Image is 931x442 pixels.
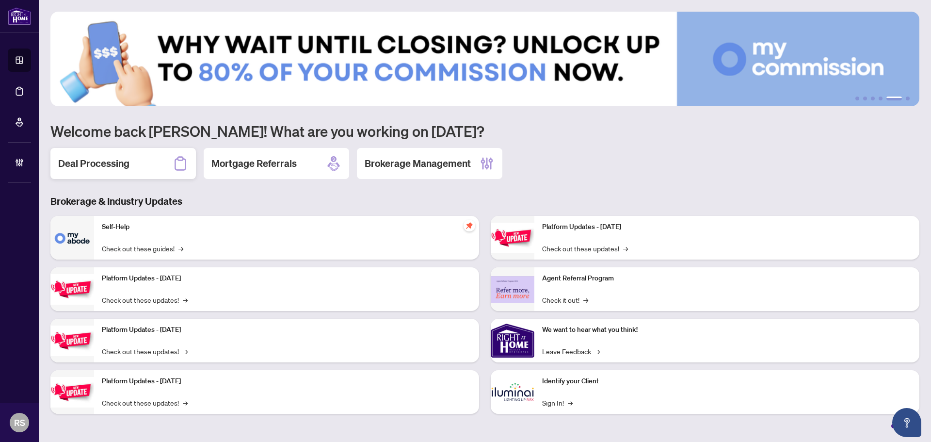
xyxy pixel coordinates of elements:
button: 5 [886,97,902,100]
img: We want to hear what you think! [491,319,534,362]
button: 3 [871,97,875,100]
a: Check out these updates!→ [102,346,188,357]
button: Open asap [892,408,921,437]
h1: Welcome back [PERSON_NAME]! What are you working on [DATE]? [50,122,919,140]
img: Platform Updates - June 23, 2025 [491,223,534,253]
span: pushpin [464,220,475,231]
a: Check out these guides!→ [102,243,183,254]
p: Platform Updates - [DATE] [102,325,471,335]
img: Platform Updates - September 16, 2025 [50,274,94,305]
a: Check out these updates!→ [102,295,188,305]
a: Check it out!→ [542,295,588,305]
span: → [595,346,600,357]
span: → [178,243,183,254]
span: → [183,397,188,408]
h2: Brokerage Management [365,157,471,170]
button: 2 [863,97,867,100]
a: Sign In!→ [542,397,573,408]
img: Slide 4 [50,12,919,106]
p: Platform Updates - [DATE] [102,376,471,387]
img: Platform Updates - July 21, 2025 [50,326,94,356]
p: Identify your Client [542,376,912,387]
p: Platform Updates - [DATE] [102,273,471,284]
span: → [623,243,628,254]
h2: Deal Processing [58,157,129,170]
img: logo [8,7,31,25]
img: Platform Updates - July 8, 2025 [50,377,94,408]
img: Identify your Client [491,370,534,414]
span: → [583,295,588,305]
button: 4 [879,97,883,100]
img: Self-Help [50,216,94,260]
span: RS [14,416,25,429]
p: Platform Updates - [DATE] [542,222,912,232]
p: Agent Referral Program [542,273,912,284]
p: Self-Help [102,222,471,232]
span: → [183,346,188,357]
button: 6 [906,97,910,100]
h2: Mortgage Referrals [211,157,297,170]
p: We want to hear what you think! [542,325,912,335]
span: → [183,295,188,305]
img: Agent Referral Program [491,276,534,303]
a: Check out these updates!→ [542,243,628,254]
span: → [568,397,573,408]
button: 1 [855,97,859,100]
h3: Brokerage & Industry Updates [50,195,919,208]
a: Check out these updates!→ [102,397,188,408]
a: Leave Feedback→ [542,346,600,357]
